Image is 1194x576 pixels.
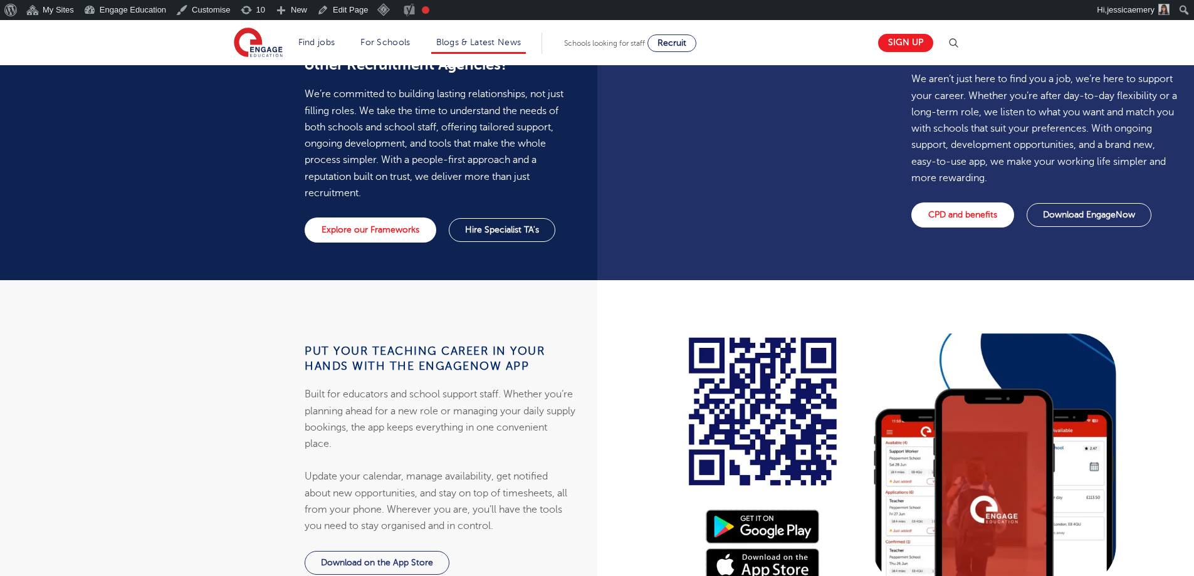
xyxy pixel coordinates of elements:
[564,39,645,48] span: Schools looking for staff
[647,34,696,52] a: Recruit
[360,38,410,47] a: For Schools
[436,38,521,47] a: Blogs & Latest News
[449,218,555,242] a: Hire Specialist TA's
[911,71,1183,186] p: We aren’t just here to find you a job, we’re here to support your career. Whether you’re after da...
[657,38,686,48] span: Recruit
[911,202,1014,228] a: CPD and benefits
[305,386,576,452] p: Built for educators and school support staff. Whether you’re planning ahead for a new role or man...
[878,34,933,52] a: Sign up
[1107,5,1155,14] span: jessicaemery
[305,86,576,201] p: We’re committed to building lasting relationships, not just filling roles. We take the time to un...
[305,345,545,372] strong: Put your teaching career in your hands with the EngageNow app
[305,468,576,534] p: Update your calendar, manage availability, get notified about new opportunities, and stay on top ...
[305,551,449,575] a: Download on the App Store
[1027,203,1151,227] a: Download EngageNow
[298,38,335,47] a: Find jobs
[422,6,429,14] div: Needs improvement
[234,28,283,59] img: Engage Education
[305,217,436,243] a: Explore our Frameworks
